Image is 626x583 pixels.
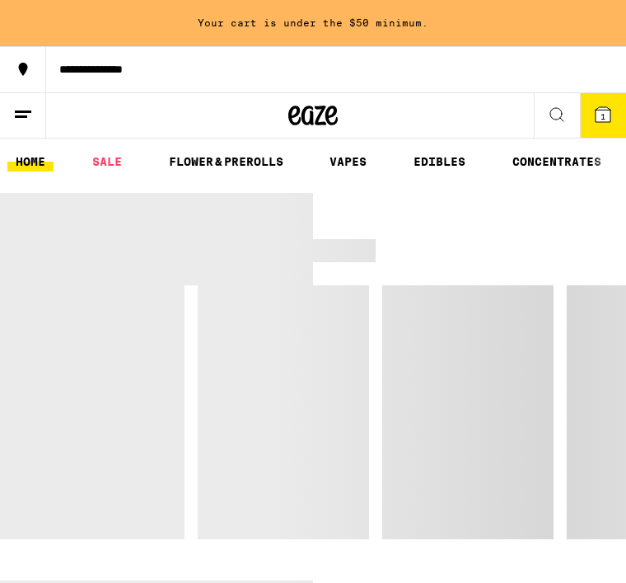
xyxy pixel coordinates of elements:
[600,111,605,121] span: 1
[405,152,474,172] a: EDIBLES
[161,152,292,172] a: FLOWER & PREROLLS
[321,152,375,172] a: VAPES
[580,93,626,138] button: 1
[7,152,54,172] a: HOME
[504,152,610,172] a: CONCENTRATES
[84,152,130,172] a: SALE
